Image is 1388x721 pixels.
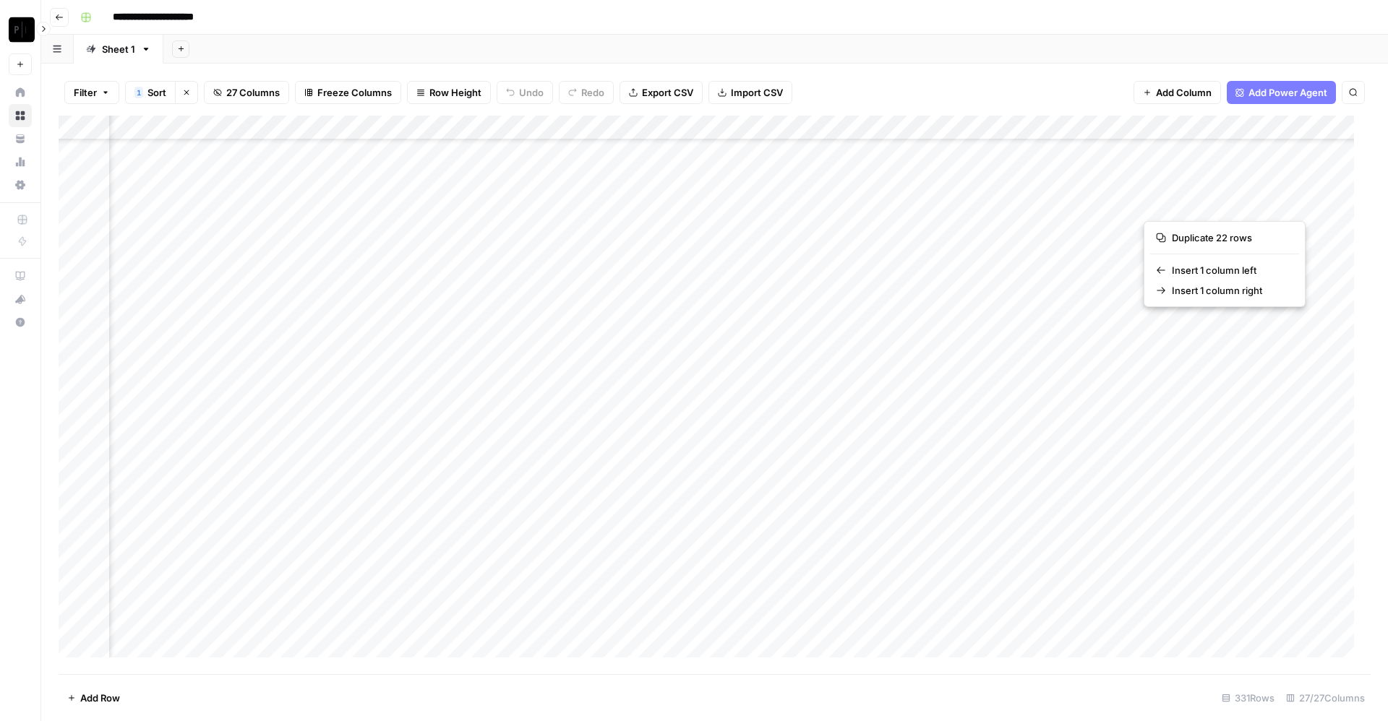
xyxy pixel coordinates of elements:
[731,85,783,100] span: Import CSV
[497,81,553,104] button: Undo
[9,150,32,173] a: Usage
[620,81,703,104] button: Export CSV
[407,81,491,104] button: Row Height
[1172,230,1288,245] span: Duplicate 22 rows
[9,264,32,288] a: AirOps Academy
[226,85,280,100] span: 27 Columns
[1172,263,1288,277] span: Insert 1 column left
[708,81,792,104] button: Import CSV
[9,12,32,48] button: Workspace: Paragon Intel - Bill / Ty / Colby R&D
[1248,85,1327,100] span: Add Power Agent
[204,81,289,104] button: 27 Columns
[559,81,614,104] button: Redo
[137,87,141,98] span: 1
[102,42,135,56] div: Sheet 1
[9,288,31,310] div: What's new?
[9,288,32,311] button: What's new?
[642,85,693,100] span: Export CSV
[134,87,143,98] div: 1
[1134,81,1221,104] button: Add Column
[9,127,32,150] a: Your Data
[429,85,481,100] span: Row Height
[1280,686,1371,709] div: 27/27 Columns
[9,104,32,127] a: Browse
[1227,81,1336,104] button: Add Power Agent
[295,81,401,104] button: Freeze Columns
[9,311,32,334] button: Help + Support
[147,85,166,100] span: Sort
[1156,85,1212,100] span: Add Column
[64,81,119,104] button: Filter
[9,173,32,197] a: Settings
[125,81,175,104] button: 1Sort
[9,81,32,104] a: Home
[59,686,129,709] button: Add Row
[1172,283,1288,298] span: Insert 1 column right
[317,85,392,100] span: Freeze Columns
[9,17,35,43] img: Paragon Intel - Bill / Ty / Colby R&D Logo
[80,691,120,705] span: Add Row
[74,85,97,100] span: Filter
[581,85,604,100] span: Redo
[74,35,163,64] a: Sheet 1
[519,85,544,100] span: Undo
[1216,686,1280,709] div: 331 Rows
